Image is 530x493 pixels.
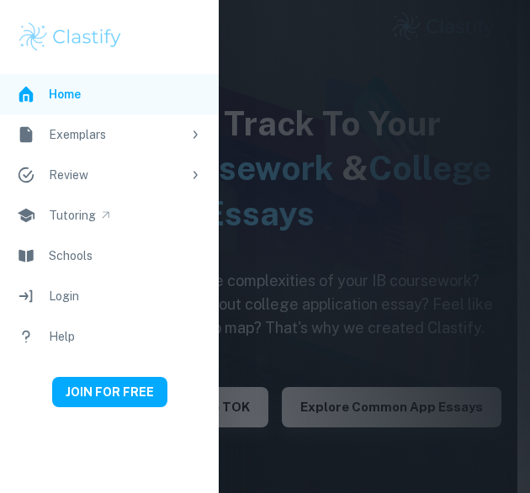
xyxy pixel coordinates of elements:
div: Login [49,287,79,305]
img: Clastify logo [17,20,124,54]
div: Help [49,327,75,346]
div: Review [49,166,182,184]
div: Home [49,85,81,103]
div: Tutoring [49,206,96,225]
div: Exemplars [49,125,182,144]
div: Schools [49,246,93,265]
button: JOIN FOR FREE [52,377,167,407]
